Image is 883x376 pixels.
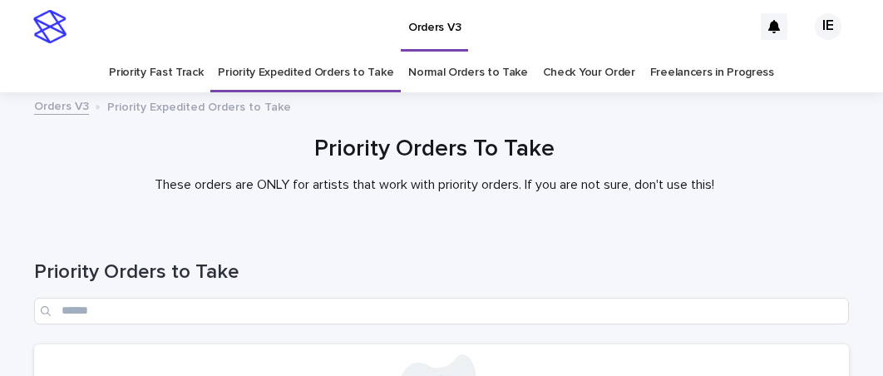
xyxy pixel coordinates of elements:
input: Search [34,298,849,324]
h1: Priority Orders To Take [27,136,842,164]
a: Priority Expedited Orders to Take [218,53,393,92]
a: Check Your Order [543,53,635,92]
a: Orders V3 [34,96,89,115]
a: Freelancers in Progress [650,53,774,92]
p: These orders are ONLY for artists that work with priority orders. If you are not sure, don't use ... [102,177,767,193]
img: stacker-logo-s-only.png [33,10,67,43]
a: Normal Orders to Take [408,53,528,92]
a: Priority Fast Track [109,53,203,92]
p: Priority Expedited Orders to Take [107,96,291,115]
div: IE [815,13,841,40]
h1: Priority Orders to Take [34,260,849,284]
